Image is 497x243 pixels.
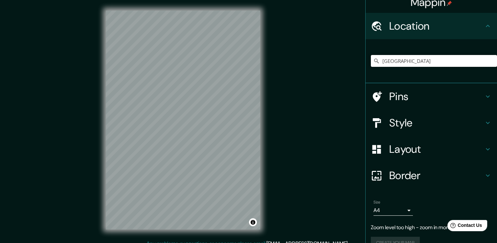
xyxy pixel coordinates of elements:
input: Pick your city or area [371,55,497,67]
p: Zoom level too high - zoom in more [371,224,492,231]
div: Location [366,13,497,39]
iframe: Help widget launcher [439,217,490,236]
div: Pins [366,83,497,110]
label: Size [373,200,380,205]
h4: Border [389,169,484,182]
div: Style [366,110,497,136]
canvas: Map [106,11,260,229]
button: Toggle attribution [249,218,257,226]
div: Border [366,162,497,189]
h4: Pins [389,90,484,103]
div: Layout [366,136,497,162]
img: pin-icon.png [447,1,452,6]
h4: Location [389,19,484,33]
h4: Style [389,116,484,129]
h4: Layout [389,143,484,156]
div: A4 [373,205,413,216]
